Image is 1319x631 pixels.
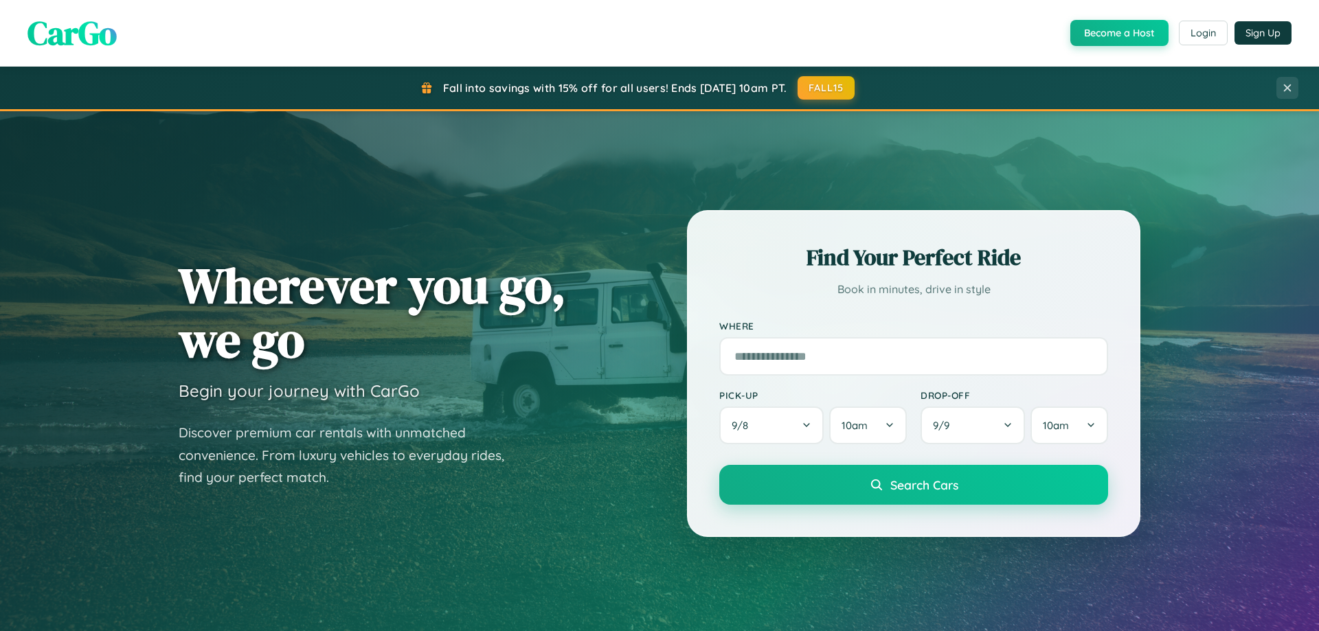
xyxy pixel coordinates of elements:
[443,81,787,95] span: Fall into savings with 15% off for all users! Ends [DATE] 10am PT.
[719,320,1108,332] label: Where
[1070,20,1169,46] button: Become a Host
[921,389,1108,401] label: Drop-off
[27,10,117,56] span: CarGo
[933,419,956,432] span: 9 / 9
[890,477,958,492] span: Search Cars
[1043,419,1069,432] span: 10am
[1030,406,1108,444] button: 10am
[1179,21,1228,45] button: Login
[1235,21,1292,45] button: Sign Up
[719,389,907,401] label: Pick-up
[798,76,855,100] button: FALL15
[179,422,522,489] p: Discover premium car rentals with unmatched convenience. From luxury vehicles to everyday rides, ...
[732,419,755,432] span: 9 / 8
[719,242,1108,273] h2: Find Your Perfect Ride
[829,406,907,444] button: 10am
[179,258,566,367] h1: Wherever you go, we go
[719,279,1108,299] p: Book in minutes, drive in style
[179,380,420,401] h3: Begin your journey with CarGo
[719,406,824,444] button: 9/8
[842,419,868,432] span: 10am
[719,465,1108,505] button: Search Cars
[921,406,1025,444] button: 9/9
